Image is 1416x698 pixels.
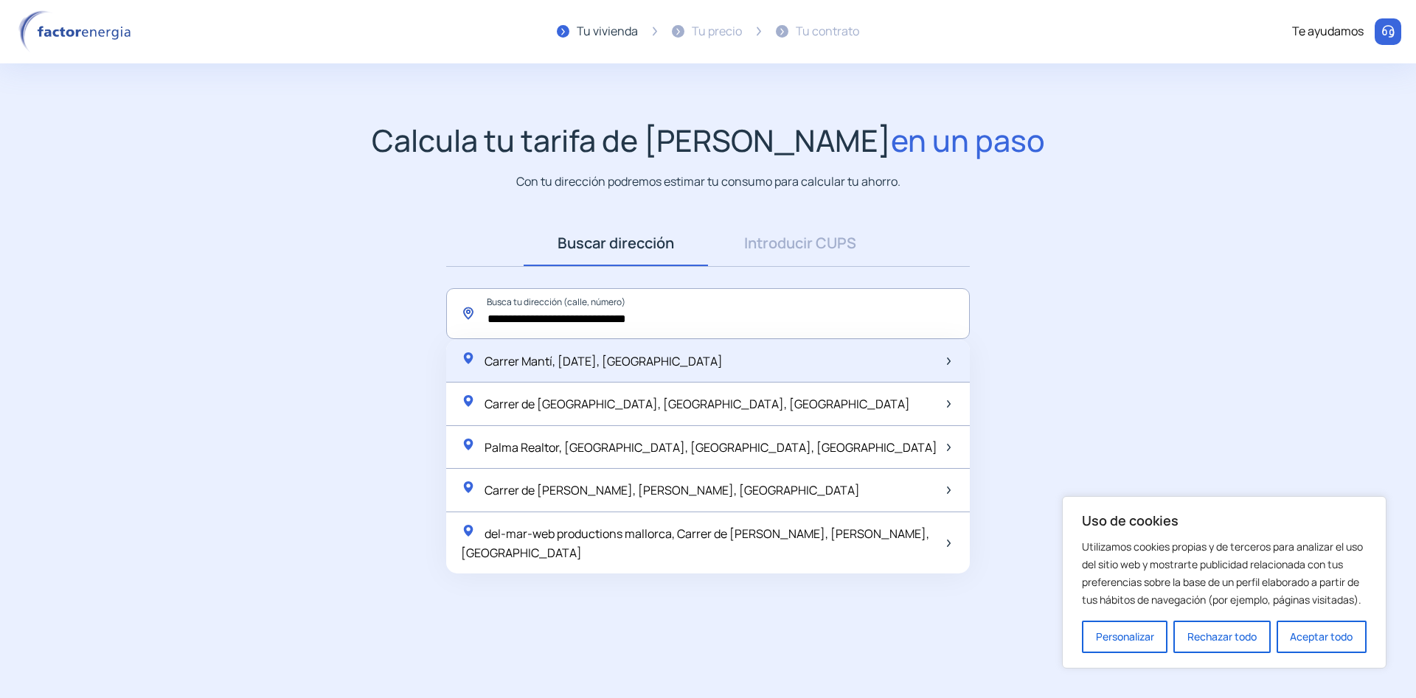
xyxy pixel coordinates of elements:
span: en un paso [891,119,1045,161]
img: arrow-next-item.svg [947,444,951,451]
img: logo factor [15,10,140,53]
img: arrow-next-item.svg [947,486,951,494]
span: del-mar-web productions mallorca, Carrer de [PERSON_NAME], [PERSON_NAME], [GEOGRAPHIC_DATA] [461,526,929,561]
img: arrow-next-item.svg [947,357,951,365]
p: Utilizamos cookies propias y de terceros para analizar el uso del sitio web y mostrarte publicida... [1082,538,1367,609]
img: location-pin-green.svg [461,523,476,538]
span: Carrer de [GEOGRAPHIC_DATA], [GEOGRAPHIC_DATA], [GEOGRAPHIC_DATA] [485,396,910,412]
img: location-pin-green.svg [461,394,476,408]
button: Aceptar todo [1277,621,1367,653]
div: Tu vivienda [577,22,638,41]
img: arrow-next-item.svg [947,400,951,408]
img: location-pin-green.svg [461,351,476,366]
a: Buscar dirección [524,220,708,266]
img: location-pin-green.svg [461,480,476,495]
span: Carrer Mantí, [DATE], [GEOGRAPHIC_DATA] [485,353,723,369]
img: llamar [1381,24,1395,39]
p: Uso de cookies [1082,512,1367,529]
img: arrow-next-item.svg [947,540,951,547]
div: Te ayudamos [1292,22,1364,41]
span: Carrer de [PERSON_NAME], [PERSON_NAME], [GEOGRAPHIC_DATA] [485,482,860,498]
div: Tu precio [692,22,742,41]
button: Personalizar [1082,621,1167,653]
div: Tu contrato [796,22,859,41]
a: Introducir CUPS [708,220,892,266]
img: location-pin-green.svg [461,437,476,452]
span: Palma Realtor, [GEOGRAPHIC_DATA], [GEOGRAPHIC_DATA], [GEOGRAPHIC_DATA] [485,439,937,456]
button: Rechazar todo [1173,621,1270,653]
h1: Calcula tu tarifa de [PERSON_NAME] [372,122,1045,158]
div: Uso de cookies [1062,496,1386,669]
p: Con tu dirección podremos estimar tu consumo para calcular tu ahorro. [516,172,900,191]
